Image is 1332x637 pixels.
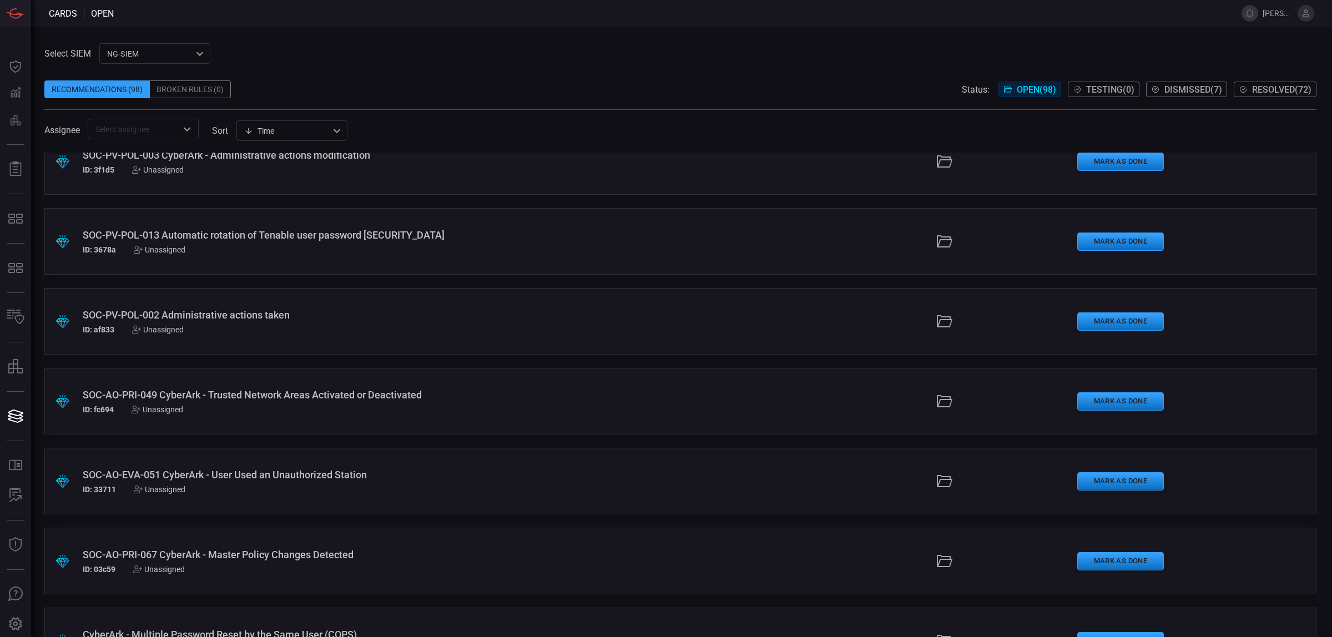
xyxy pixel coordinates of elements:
[133,565,185,574] div: Unassigned
[1164,84,1222,95] span: Dismissed ( 7 )
[1086,84,1134,95] span: Testing ( 0 )
[83,245,116,254] h5: ID: 3678a
[44,80,150,98] div: Recommendations (98)
[83,325,114,334] h5: ID: af833
[2,452,29,479] button: Rule Catalog
[1068,82,1139,97] button: Testing(0)
[2,353,29,380] button: assets
[44,48,91,59] label: Select SIEM
[2,482,29,509] button: ALERT ANALYSIS
[2,156,29,183] button: Reports
[1263,9,1293,18] span: [PERSON_NAME][EMAIL_ADDRESS][PERSON_NAME][DOMAIN_NAME]
[134,245,185,254] div: Unassigned
[91,122,177,136] input: Select assignee
[1077,153,1164,171] button: Mark as Done
[2,80,29,107] button: Detections
[1077,312,1164,331] button: Mark as Done
[150,80,231,98] div: Broken Rules (0)
[2,255,29,281] button: MITRE - Detection Posture
[83,165,114,174] h5: ID: 3f1d5
[179,122,195,137] button: Open
[212,125,228,136] label: sort
[49,8,77,19] span: Cards
[2,107,29,133] button: Preventions
[998,82,1061,97] button: Open(98)
[83,389,568,401] div: SOC-AO-PRI-049 CyberArk - Trusted Network Areas Activated or Deactivated
[83,565,115,574] h5: ID: 03c59
[83,549,568,560] div: SOC-AO-PRI-067 CyberArk - Master Policy Changes Detected
[1234,82,1316,97] button: Resolved(72)
[132,325,184,334] div: Unassigned
[83,309,568,321] div: SOC-PV-POL-002 Administrative actions taken
[132,405,183,414] div: Unassigned
[962,84,990,95] span: Status:
[132,165,184,174] div: Unassigned
[1146,82,1227,97] button: Dismissed(7)
[1077,472,1164,491] button: Mark as Done
[1077,552,1164,570] button: Mark as Done
[83,229,568,241] div: SOC-PV-POL-013 Automatic rotation of Tenable user password CyberArk
[83,485,116,494] h5: ID: 33711
[2,532,29,558] button: Threat Intelligence
[83,405,114,414] h5: ID: fc694
[1077,232,1164,251] button: Mark as Done
[44,125,80,135] span: Assignee
[2,304,29,331] button: Inventory
[2,53,29,80] button: Dashboard
[83,469,568,481] div: SOC-AO-EVA-051 CyberArk - User Used an Unauthorized Station
[134,485,185,494] div: Unassigned
[91,8,114,19] span: open
[1252,84,1311,95] span: Resolved ( 72 )
[2,403,29,429] button: Cards
[107,48,193,59] p: NG-SIEM
[1077,392,1164,411] button: Mark as Done
[1017,84,1056,95] span: Open ( 98 )
[83,149,568,161] div: SOC-PV-POL-003 CyberArk - Administrative actions modification
[2,581,29,608] button: Ask Us A Question
[2,205,29,232] button: MITRE - Exposures
[244,125,330,136] div: Time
